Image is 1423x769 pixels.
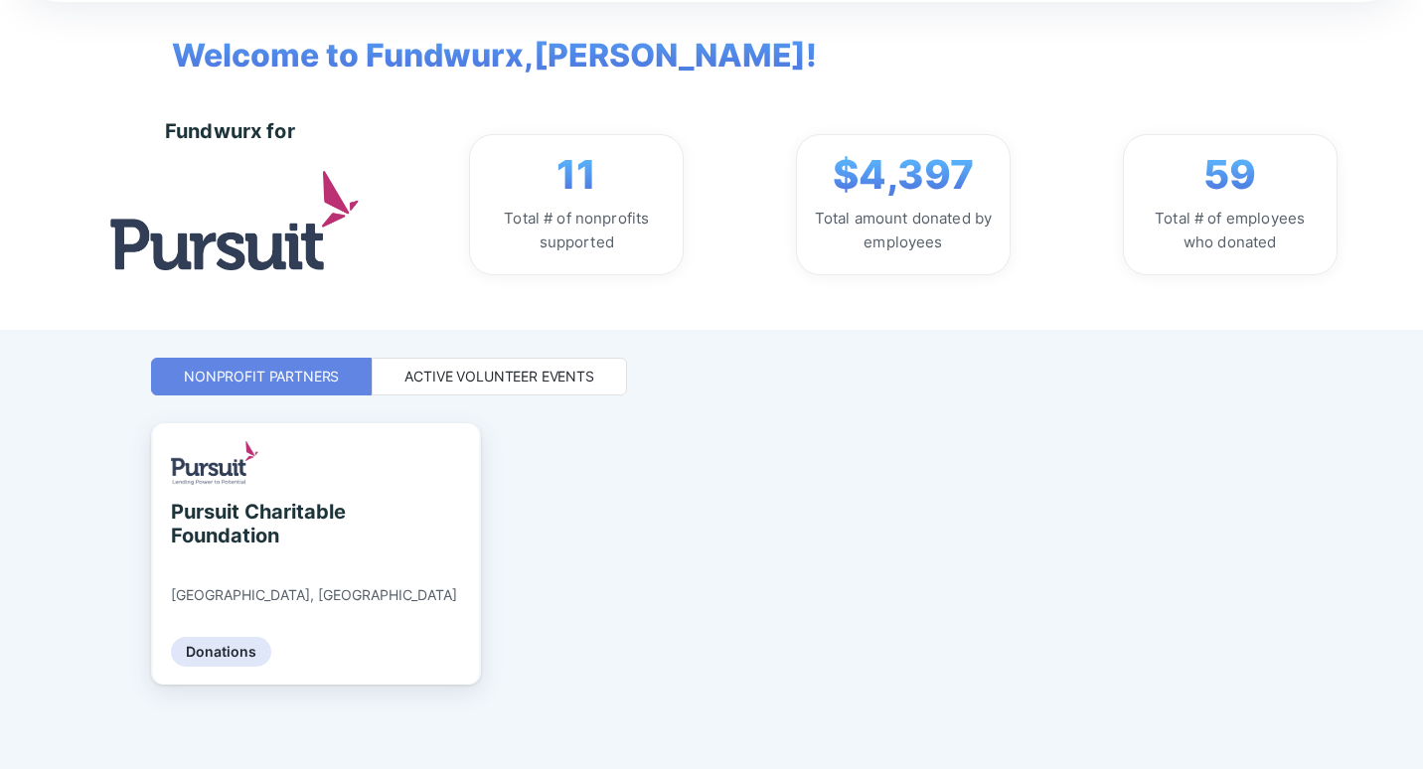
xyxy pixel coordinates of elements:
div: Nonprofit Partners [184,367,339,386]
div: Total amount donated by employees [813,207,994,254]
div: Active Volunteer Events [404,367,594,386]
span: 59 [1203,151,1256,199]
div: Pursuit Charitable Foundation [171,500,353,547]
div: [GEOGRAPHIC_DATA], [GEOGRAPHIC_DATA] [171,586,457,604]
span: Welcome to Fundwurx, [PERSON_NAME] ! [142,2,817,79]
div: Donations [171,637,271,667]
div: Total # of nonprofits supported [486,207,667,254]
img: logo.jpg [110,171,359,269]
span: 11 [556,151,596,199]
span: $4,397 [833,151,974,199]
div: Fundwurx for [165,119,295,143]
div: Total # of employees who donated [1140,207,1321,254]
